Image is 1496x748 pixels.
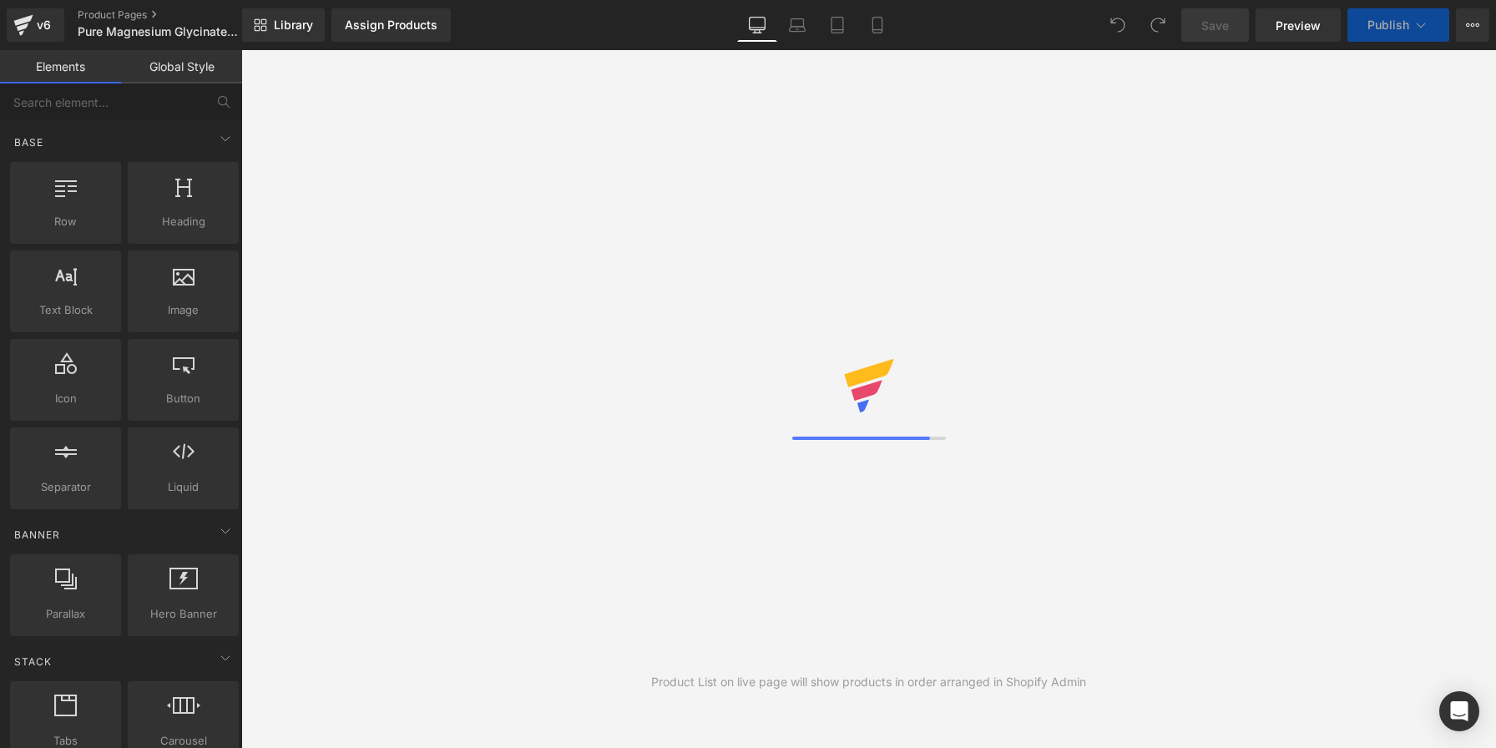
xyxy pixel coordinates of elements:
div: Assign Products [345,18,437,32]
a: Tablet [817,8,857,42]
button: Undo [1101,8,1135,42]
a: Desktop [737,8,777,42]
span: Library [274,18,313,33]
div: Product List on live page will show products in order arranged in Shopify Admin [651,673,1086,691]
span: Publish [1367,18,1409,32]
span: Image [133,301,234,319]
span: Banner [13,527,62,543]
span: Pure Magnesium Glycinate - Sleep &amp; Muscle Cramp Support [78,25,238,38]
span: Save [1201,17,1229,34]
span: Base [13,134,45,150]
span: Row [15,213,116,230]
button: Publish [1347,8,1449,42]
a: Product Pages [78,8,270,22]
a: New Library [242,8,325,42]
button: Redo [1141,8,1175,42]
a: Global Style [121,50,242,83]
a: Laptop [777,8,817,42]
span: Text Block [15,301,116,319]
span: Separator [15,478,116,496]
a: Mobile [857,8,897,42]
span: Hero Banner [133,605,234,623]
span: Button [133,390,234,407]
span: Liquid [133,478,234,496]
div: Open Intercom Messenger [1439,691,1479,731]
span: Preview [1276,17,1321,34]
a: Preview [1256,8,1341,42]
a: v6 [7,8,64,42]
div: v6 [33,14,54,36]
span: Icon [15,390,116,407]
span: Heading [133,213,234,230]
button: More [1456,8,1489,42]
span: Stack [13,654,53,670]
span: Parallax [15,605,116,623]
